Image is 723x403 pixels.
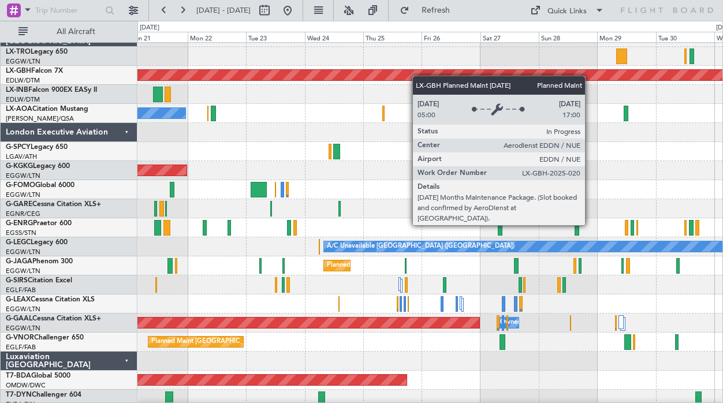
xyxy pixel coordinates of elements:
div: Thu 25 [363,32,422,42]
button: Refresh [394,1,464,20]
a: G-FOMOGlobal 6000 [6,182,74,189]
a: EGGW/LTN [6,57,40,66]
span: G-GARE [6,201,32,208]
span: T7-BDA [6,372,31,379]
button: Quick Links [524,1,610,20]
a: LGAV/ATH [6,152,37,161]
a: LX-GBHFalcon 7X [6,68,63,74]
a: G-SIRSCitation Excel [6,277,72,284]
div: Mon 22 [188,32,246,42]
div: Sat 27 [480,32,539,42]
a: G-LEAXCessna Citation XLS [6,296,95,303]
span: LX-AOA [6,106,32,113]
div: [DATE] [140,23,159,33]
a: EGLF/FAB [6,286,36,294]
a: EGGW/LTN [6,267,40,275]
a: [PERSON_NAME]/QSA [6,114,74,123]
div: Planned Maint [GEOGRAPHIC_DATA] ([GEOGRAPHIC_DATA]) [327,257,509,274]
span: G-FOMO [6,182,35,189]
a: G-ENRGPraetor 600 [6,220,72,227]
a: EGSS/STN [6,229,36,237]
a: LX-AOACitation Mustang [6,106,88,113]
a: EGGW/LTN [6,171,40,180]
a: LX-INBFalcon 900EX EASy II [6,87,97,94]
span: [DATE] - [DATE] [196,5,251,16]
span: All Aircraft [30,28,122,36]
div: Tue 30 [656,32,714,42]
span: T7-DYN [6,391,32,398]
span: G-VNOR [6,334,34,341]
a: G-LEGCLegacy 600 [6,239,68,246]
div: Owner [500,314,520,331]
div: A/C Unavailable [GEOGRAPHIC_DATA] ([GEOGRAPHIC_DATA]) [327,238,515,255]
a: EGGW/LTN [6,191,40,199]
span: G-KGKG [6,163,33,170]
a: EGGW/LTN [6,248,40,256]
a: G-GAALCessna Citation XLS+ [6,315,101,322]
span: LX-TRO [6,48,31,55]
input: Trip Number [35,2,102,19]
span: G-SPCY [6,144,31,151]
div: Wed 24 [305,32,363,42]
a: T7-BDAGlobal 5000 [6,372,70,379]
a: G-JAGAPhenom 300 [6,258,73,265]
a: EGLF/FAB [6,343,36,352]
a: EGGW/LTN [6,324,40,333]
a: G-SPCYLegacy 650 [6,144,68,151]
div: Mon 29 [597,32,655,42]
a: OMDW/DWC [6,381,46,390]
div: Sun 21 [129,32,188,42]
div: Planned Maint [GEOGRAPHIC_DATA] ([GEOGRAPHIC_DATA]) [151,333,333,350]
a: G-KGKGLegacy 600 [6,163,70,170]
span: LX-GBH [6,68,31,74]
a: G-VNORChallenger 650 [6,334,84,341]
div: Tue 23 [246,32,304,42]
a: T7-DYNChallenger 604 [6,391,81,398]
div: Quick Links [547,6,587,17]
div: Sun 28 [539,32,597,42]
a: G-GARECessna Citation XLS+ [6,201,101,208]
span: G-ENRG [6,220,33,227]
span: G-LEGC [6,239,31,246]
a: EDLW/DTM [6,76,40,85]
span: G-GAAL [6,315,32,322]
span: G-SIRS [6,277,28,284]
span: Refresh [412,6,460,14]
span: LX-INB [6,87,28,94]
div: Fri 26 [422,32,480,42]
a: EDLW/DTM [6,95,40,104]
a: EGGW/LTN [6,305,40,314]
a: LX-TROLegacy 650 [6,48,68,55]
span: G-LEAX [6,296,31,303]
span: G-JAGA [6,258,32,265]
a: EGNR/CEG [6,210,40,218]
button: All Aircraft [13,23,125,41]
